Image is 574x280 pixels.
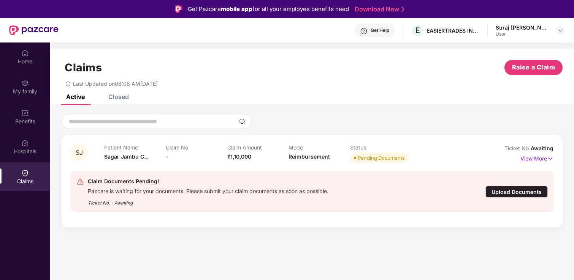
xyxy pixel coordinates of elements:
[166,153,168,160] span: -
[21,139,29,147] img: svg+xml;base64,PHN2ZyBpZD0iSG9zcGl0YWxzIiB4bWxucz0iaHR0cDovL3d3dy53My5vcmcvMjAwMC9zdmciIHdpZHRoPS...
[221,5,252,13] strong: mobile app
[21,79,29,87] img: svg+xml;base64,PHN2ZyB3aWR0aD0iMjAiIGhlaWdodD0iMjAiIHZpZXdCb3g9IjAgMCAyMCAyMCIgZmlsbD0ibm9uZSIgeG...
[531,145,553,151] span: Awaiting
[227,144,289,151] p: Claim Amount
[76,149,83,156] span: SJ
[88,195,328,206] div: Ticket No. - Awaiting
[21,109,29,117] img: svg+xml;base64,PHN2ZyBpZD0iQmVuZWZpdHMiIHhtbG5zPSJodHRwOi8vd3d3LnczLm9yZy8yMDAwL3N2ZyIgd2lkdGg9Ij...
[504,60,563,75] button: Raise a Claim
[289,153,330,160] span: Reimbursement
[73,80,158,87] span: Last Updated on 08:08 AM[DATE]
[104,144,166,151] p: Patient Name
[66,93,85,101] div: Active
[65,80,71,87] span: redo
[21,49,29,57] img: svg+xml;base64,PHN2ZyBpZD0iSG9tZSIgeG1sbnM9Imh0dHA6Ly93d3cudzMub3JnLzIwMDAvc3ZnIiB3aWR0aD0iMjAiIG...
[504,145,531,151] span: Ticket No
[289,144,350,151] p: Mode
[512,63,555,72] span: Raise a Claim
[9,25,59,35] img: New Pazcare Logo
[557,27,563,33] img: svg+xml;base64,PHN2ZyBpZD0iRHJvcGRvd24tMzJ4MzIiIHhtbG5zPSJodHRwOi8vd3d3LnczLm9yZy8yMDAwL3N2ZyIgd2...
[104,153,149,160] span: Sagar Jambu C...
[88,186,328,195] div: Pazcare is waiting for your documents. Please submit your claim documents as soon as possible.
[166,144,227,151] p: Claim No
[239,118,245,124] img: svg+xml;base64,PHN2ZyBpZD0iU2VhcmNoLTMyeDMyIiB4bWxucz0iaHR0cDovL3d3dy53My5vcmcvMjAwMC9zdmciIHdpZH...
[415,26,420,35] span: E
[401,5,404,13] img: Stroke
[358,154,405,162] div: Pending Documents
[496,31,549,37] div: User
[371,27,389,33] div: Get Help
[496,24,549,31] div: Suraj [PERSON_NAME]
[350,144,412,151] p: Status
[355,5,402,13] a: Download Now
[108,93,129,101] div: Closed
[227,153,251,160] span: ₹1,10,000
[360,27,368,35] img: svg+xml;base64,PHN2ZyBpZD0iSGVscC0zMngzMiIgeG1sbnM9Imh0dHA6Ly93d3cudzMub3JnLzIwMDAvc3ZnIiB3aWR0aD...
[547,154,553,163] img: svg+xml;base64,PHN2ZyB4bWxucz0iaHR0cDovL3d3dy53My5vcmcvMjAwMC9zdmciIHdpZHRoPSIxNyIgaGVpZ2h0PSIxNy...
[427,27,480,34] div: EASIERTRADES INDIA LLP
[520,153,553,163] p: View More
[88,177,328,186] div: Claim Documents Pending!
[175,5,182,13] img: Logo
[485,186,548,198] div: Upload Documents
[65,61,102,74] h1: Claims
[188,5,349,14] div: Get Pazcare for all your employee benefits need
[21,169,29,177] img: svg+xml;base64,PHN2ZyBpZD0iQ2xhaW0iIHhtbG5zPSJodHRwOi8vd3d3LnczLm9yZy8yMDAwL3N2ZyIgd2lkdGg9IjIwIi...
[76,178,84,186] img: svg+xml;base64,PHN2ZyB4bWxucz0iaHR0cDovL3d3dy53My5vcmcvMjAwMC9zdmciIHdpZHRoPSIyNCIgaGVpZ2h0PSIyNC...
